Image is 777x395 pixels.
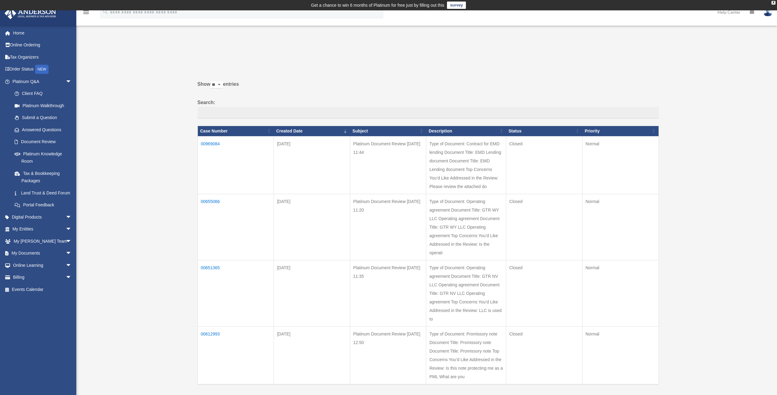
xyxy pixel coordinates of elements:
[66,271,78,284] span: arrow_drop_down
[506,326,583,384] td: Closed
[198,107,659,118] input: Search:
[506,136,583,194] td: Closed
[772,1,775,5] div: close
[350,194,426,260] td: Platinum Document Review [DATE] 11:20
[198,136,274,194] td: 00969084
[4,27,81,39] a: Home
[4,259,81,271] a: Online Learningarrow_drop_down
[4,39,81,51] a: Online Ordering
[210,82,223,89] select: Showentries
[4,235,81,247] a: My [PERSON_NAME] Teamarrow_drop_down
[447,2,466,9] a: survey
[506,194,583,260] td: Closed
[66,259,78,272] span: arrow_drop_down
[198,260,274,326] td: 00651365
[198,126,274,136] th: Case Number: activate to sort column ascending
[35,65,49,74] div: NEW
[198,80,659,95] label: Show entries
[350,260,426,326] td: Platinum Document Review [DATE] 11:35
[4,211,81,223] a: Digital Productsarrow_drop_down
[4,75,78,88] a: Platinum Q&Aarrow_drop_down
[4,51,81,63] a: Tax Organizers
[506,126,583,136] th: Status: activate to sort column ascending
[311,2,445,9] div: Get a chance to win 6 months of Platinum for free just by filling out this
[582,194,659,260] td: Normal
[66,235,78,248] span: arrow_drop_down
[3,7,58,19] img: Anderson Advisors Platinum Portal
[274,126,350,136] th: Created Date: activate to sort column ascending
[582,136,659,194] td: Normal
[426,260,506,326] td: Type of Document: Operating agreement Document Title: GTR NV LLC Operating agreement Document Tit...
[350,326,426,384] td: Platinum Document Review [DATE] 12:50
[426,326,506,384] td: Type of Document: Promissory note Document Title: Promissory note Document Title: Promissory note...
[274,260,350,326] td: [DATE]
[102,8,109,15] i: search
[274,326,350,384] td: [DATE]
[82,9,90,16] i: menu
[274,194,350,260] td: [DATE]
[350,126,426,136] th: Subject: activate to sort column ascending
[198,98,659,118] label: Search:
[4,223,81,235] a: My Entitiesarrow_drop_down
[9,187,78,199] a: Land Trust & Deed Forum
[9,199,78,211] a: Portal Feedback
[82,11,90,16] a: menu
[582,326,659,384] td: Normal
[274,136,350,194] td: [DATE]
[4,271,81,284] a: Billingarrow_drop_down
[506,260,583,326] td: Closed
[4,283,81,295] a: Events Calendar
[9,136,78,148] a: Document Review
[9,148,78,167] a: Platinum Knowledge Room
[9,167,78,187] a: Tax & Bookkeeping Packages
[350,136,426,194] td: Platinum Document Review [DATE] 11:44
[426,136,506,194] td: Type of Document: Contract for EMD lending Document Title: EMD Lending document Document Title: E...
[9,88,78,100] a: Client FAQ
[9,112,78,124] a: Submit a Question
[4,63,81,76] a: Order StatusNEW
[426,194,506,260] td: Type of Document: Operating agreement Document Title: GTR WY LLC Operating agreement Document Tit...
[582,126,659,136] th: Priority: activate to sort column ascending
[4,247,81,259] a: My Documentsarrow_drop_down
[66,247,78,260] span: arrow_drop_down
[9,124,75,136] a: Answered Questions
[9,100,78,112] a: Platinum Walkthrough
[66,211,78,223] span: arrow_drop_down
[582,260,659,326] td: Normal
[198,326,274,384] td: 00612993
[66,75,78,88] span: arrow_drop_down
[198,194,274,260] td: 00655066
[763,8,772,16] img: User Pic
[426,126,506,136] th: Description: activate to sort column ascending
[66,223,78,236] span: arrow_drop_down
